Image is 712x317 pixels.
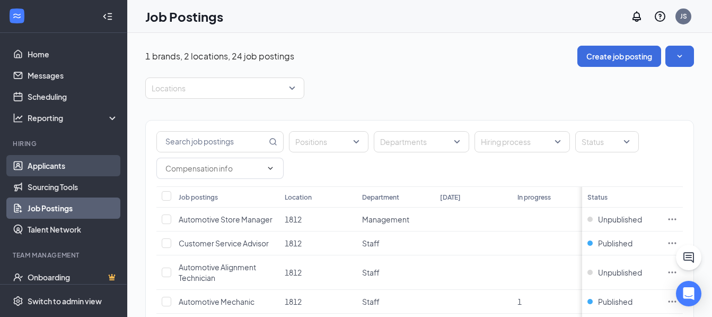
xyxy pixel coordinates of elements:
[12,11,22,21] svg: WorkstreamLogo
[598,267,642,278] span: Unpublished
[674,51,685,62] svg: SmallChevronDown
[598,296,632,307] span: Published
[517,297,522,306] span: 1
[13,251,116,260] div: Team Management
[667,267,678,278] svg: Ellipses
[28,296,102,306] div: Switch to admin view
[667,296,678,307] svg: Ellipses
[157,132,267,152] input: Search job postings
[680,12,687,21] div: JS
[357,208,434,232] td: Management
[179,215,273,224] span: Automotive Store Manager
[285,297,302,306] span: 1812
[357,232,434,255] td: Staff
[362,238,380,248] span: Staff
[665,46,694,67] button: SmallChevronDown
[285,215,302,224] span: 1812
[179,262,256,282] span: Automotive Alignment Technician
[279,232,357,255] td: 1812
[362,215,409,224] span: Management
[357,255,434,290] td: Staff
[102,11,113,22] svg: Collapse
[28,65,118,86] a: Messages
[28,113,119,123] div: Reporting
[598,214,642,225] span: Unpublished
[269,138,277,146] svg: MagnifyingGlass
[682,251,695,264] svg: ChatActive
[13,139,116,148] div: Hiring
[285,238,302,248] span: 1812
[357,290,434,314] td: Staff
[145,7,223,25] h1: Job Postings
[577,46,661,67] button: Create job posting
[279,290,357,314] td: 1812
[165,162,262,174] input: Compensation info
[179,297,254,306] span: Automotive Mechanic
[435,186,512,208] th: [DATE]
[598,238,632,249] span: Published
[676,281,701,306] div: Open Intercom Messenger
[28,267,118,288] a: OnboardingCrown
[28,86,118,107] a: Scheduling
[285,268,302,277] span: 1812
[279,208,357,232] td: 1812
[145,50,294,62] p: 1 brands, 2 locations, 24 job postings
[676,245,701,270] button: ChatActive
[279,255,357,290] td: 1812
[28,219,118,240] a: Talent Network
[630,10,643,23] svg: Notifications
[285,193,312,202] div: Location
[179,238,269,248] span: Customer Service Advisor
[654,10,666,23] svg: QuestionInfo
[13,113,23,123] svg: Analysis
[28,155,118,176] a: Applicants
[28,44,118,65] a: Home
[582,186,662,208] th: Status
[28,176,118,198] a: Sourcing Tools
[667,214,678,225] svg: Ellipses
[266,164,275,173] svg: ChevronDown
[362,297,380,306] span: Staff
[179,193,218,202] div: Job postings
[13,296,23,306] svg: Settings
[512,186,590,208] th: In progress
[28,198,118,219] a: Job Postings
[362,268,380,277] span: Staff
[667,238,678,249] svg: Ellipses
[362,193,399,202] div: Department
